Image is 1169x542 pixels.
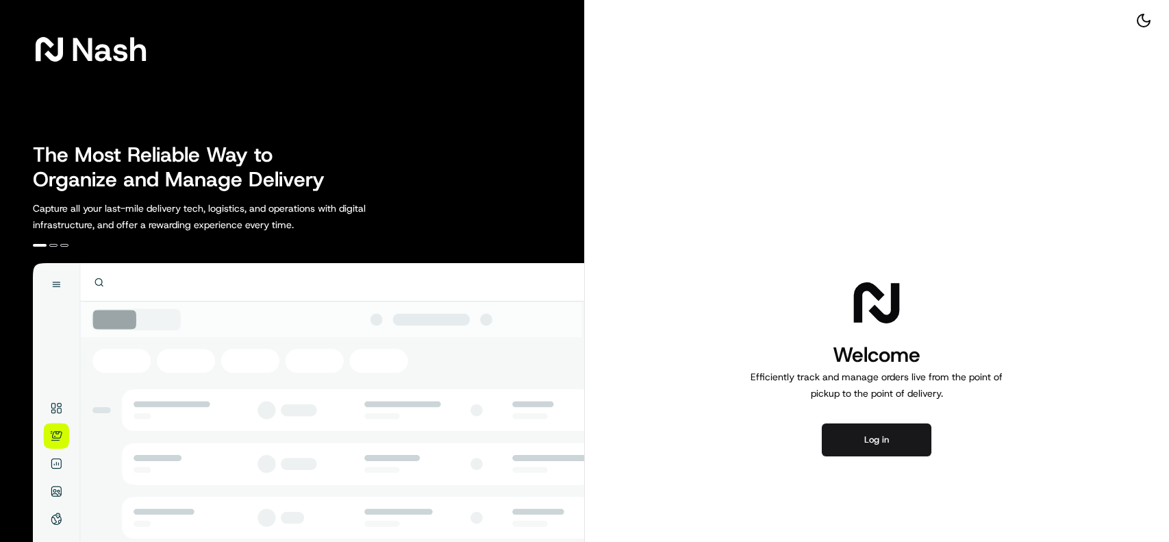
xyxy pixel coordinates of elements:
span: Nash [71,36,147,63]
h1: Welcome [745,341,1008,369]
button: Log in [822,423,931,456]
p: Efficiently track and manage orders live from the point of pickup to the point of delivery. [745,369,1008,402]
h2: The Most Reliable Way to Organize and Manage Delivery [33,143,340,192]
p: Capture all your last-mile delivery tech, logistics, and operations with digital infrastructure, ... [33,200,427,233]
